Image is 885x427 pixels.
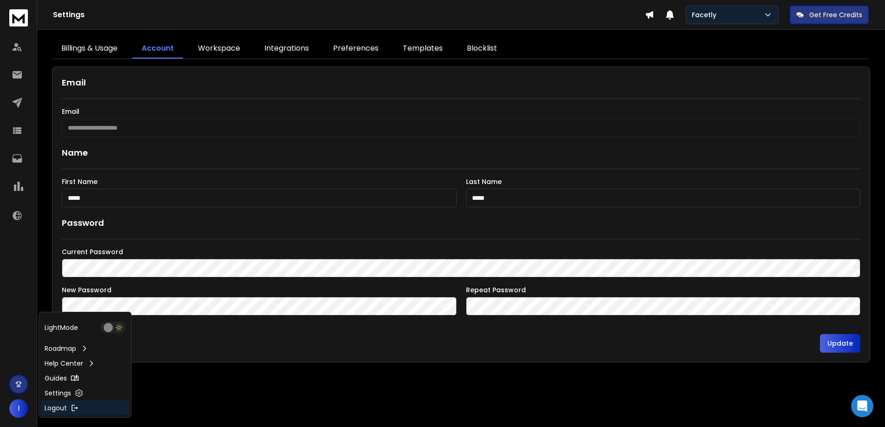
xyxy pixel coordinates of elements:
h1: Email [62,76,860,89]
label: First Name [62,178,457,185]
button: I [9,399,28,418]
label: Repeat Password [466,287,861,293]
p: Roadmap [45,344,76,353]
button: Get Free Credits [790,6,869,24]
p: Facetly [692,10,720,20]
p: Help Center [45,359,83,368]
p: Get Free Credits [809,10,862,20]
a: Guides [41,371,129,386]
a: Integrations [255,39,318,59]
label: New Password [62,287,457,293]
a: Account [132,39,183,59]
div: Open Intercom Messenger [851,395,873,417]
h1: Password [62,217,104,230]
p: Settings [45,388,71,398]
a: Settings [41,386,129,401]
a: Roadmap [41,341,129,356]
button: Update [820,334,860,353]
a: Workspace [189,39,249,59]
label: Current Password [62,249,860,255]
p: Guides [45,374,67,383]
label: Email [62,108,860,115]
p: Logout [45,403,67,413]
p: Light Mode [45,323,78,332]
a: Preferences [324,39,388,59]
a: Blocklist [458,39,506,59]
h1: Name [62,146,860,159]
a: Billings & Usage [52,39,127,59]
h1: Settings [53,9,645,20]
a: Help Center [41,356,129,371]
label: Last Name [466,178,861,185]
a: Templates [393,39,452,59]
img: logo [9,9,28,26]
